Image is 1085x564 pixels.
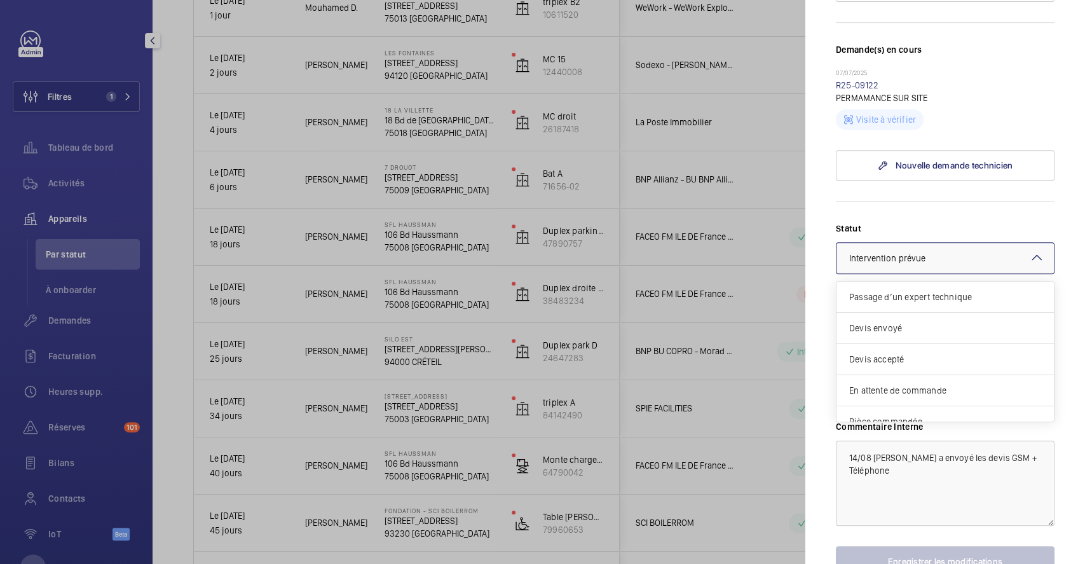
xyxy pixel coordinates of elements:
[849,291,1041,303] span: Passage d’un expert technique
[836,80,879,90] a: R25-09122
[849,384,1041,397] span: En attente de commande
[836,150,1054,181] a: Nouvelle demande technicien
[836,222,1054,235] label: Statut
[849,415,1041,428] span: Pièce commandée
[836,43,1054,69] h3: Demande(s) en cours
[836,92,1054,104] p: PERMAMANCE SUR SITE
[836,69,1054,79] p: 07/07/2025
[849,322,1041,334] span: Devis envoyé
[849,253,925,263] span: Intervention prévue
[849,353,1041,366] span: Devis accepté
[836,281,1054,422] ng-dropdown-panel: Options list
[856,113,916,126] p: Visite à vérifier
[836,420,1054,433] label: Commentaire Interne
